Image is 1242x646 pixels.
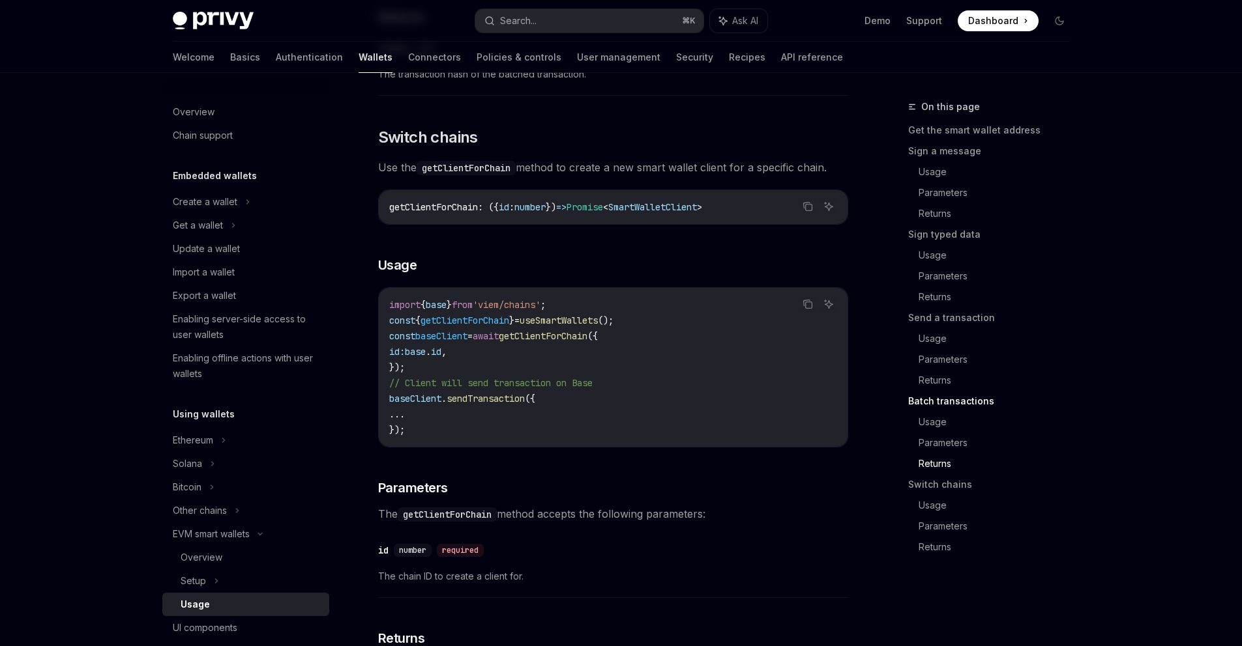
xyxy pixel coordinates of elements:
span: id [431,346,441,358]
div: Overview [181,550,222,565]
span: base [426,299,447,311]
span: } [447,299,452,311]
a: Returns [919,203,1080,224]
a: Connectors [408,42,461,73]
div: Get a wallet [173,218,223,233]
div: Bitcoin [173,479,201,495]
span: sendTransaction [447,393,525,404]
span: => [556,201,567,213]
span: ({ [525,393,535,404]
a: Policies & controls [477,42,561,73]
a: Dashboard [958,10,1039,31]
a: Enabling server-side access to user wallets [162,307,329,346]
span: const [389,330,415,342]
a: Demo [865,14,891,27]
span: await [473,330,499,342]
div: Usage [181,597,210,612]
span: }); [389,424,405,436]
span: }); [389,361,405,373]
span: , [441,346,447,358]
a: UI components [162,616,329,639]
span: Switch chains [378,127,478,148]
span: Parameters [378,479,448,497]
div: Enabling offline actions with user wallets [173,350,321,382]
div: Search... [500,13,537,29]
a: Enabling offline actions with user wallets [162,346,329,386]
img: dark logo [173,12,254,30]
button: Copy the contents from the code block [799,296,816,313]
code: getClientForChain [417,161,516,175]
button: Search...⌘K [475,9,703,33]
div: Export a wallet [173,288,236,303]
a: Send a transaction [908,307,1080,328]
div: Create a wallet [173,194,237,210]
div: UI components [173,620,237,636]
span: }) [546,201,556,213]
span: id [499,201,509,213]
button: Copy the contents from the code block [799,198,816,215]
button: Ask AI [820,198,837,215]
span: Use the method to create a new smart wallet client for a specific chain. [378,158,848,176]
span: number [399,545,426,555]
a: Parameters [919,432,1080,453]
a: Usage [919,245,1080,266]
span: id: [389,346,405,358]
span: On this page [921,99,980,115]
div: Ethereum [173,432,213,448]
span: baseClient [389,393,441,404]
div: id [378,544,389,557]
a: Authentication [276,42,343,73]
span: The transaction hash of the batched transaction. [378,66,848,82]
div: EVM smart wallets [173,526,250,542]
h5: Embedded wallets [173,168,257,184]
code: getClientForChain [398,507,497,522]
a: Returns [919,370,1080,391]
h5: Using wallets [173,406,235,422]
button: Ask AI [820,296,837,313]
span: base [405,346,426,358]
span: getClientForChain [499,330,587,342]
span: getClientForChain [389,201,478,213]
a: Returns [919,537,1080,557]
span: number [514,201,546,213]
span: < [603,201,608,213]
span: // Client will send transaction on Base [389,377,593,389]
span: Usage [378,256,417,274]
span: Dashboard [968,14,1018,27]
span: : ({ [478,201,499,213]
span: ({ [587,330,598,342]
button: Ask AI [710,9,767,33]
a: Parameters [919,516,1080,537]
a: Overview [162,546,329,569]
span: ... [389,408,405,420]
a: Import a wallet [162,260,329,284]
span: The method accepts the following parameters: [378,505,848,523]
div: Import a wallet [173,264,235,280]
a: Sign typed data [908,224,1080,245]
div: Solana [173,456,202,471]
a: Parameters [919,349,1080,370]
a: Batch transactions [908,391,1080,412]
a: Overview [162,100,329,124]
a: Parameters [919,182,1080,203]
a: Returns [919,453,1080,474]
a: Usage [919,412,1080,432]
span: = [467,330,473,342]
a: API reference [781,42,843,73]
div: Overview [173,104,214,120]
a: User management [577,42,660,73]
span: . [426,346,431,358]
a: Wallets [359,42,392,73]
span: = [514,315,520,326]
span: import [389,299,421,311]
span: 'viem/chains' [473,299,540,311]
span: from [452,299,473,311]
div: Other chains [173,503,227,518]
span: ; [540,299,546,311]
span: . [441,393,447,404]
a: Support [906,14,942,27]
a: Get the smart wallet address [908,120,1080,141]
div: required [437,544,484,557]
span: getClientForChain [421,315,509,326]
div: Chain support [173,128,233,143]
